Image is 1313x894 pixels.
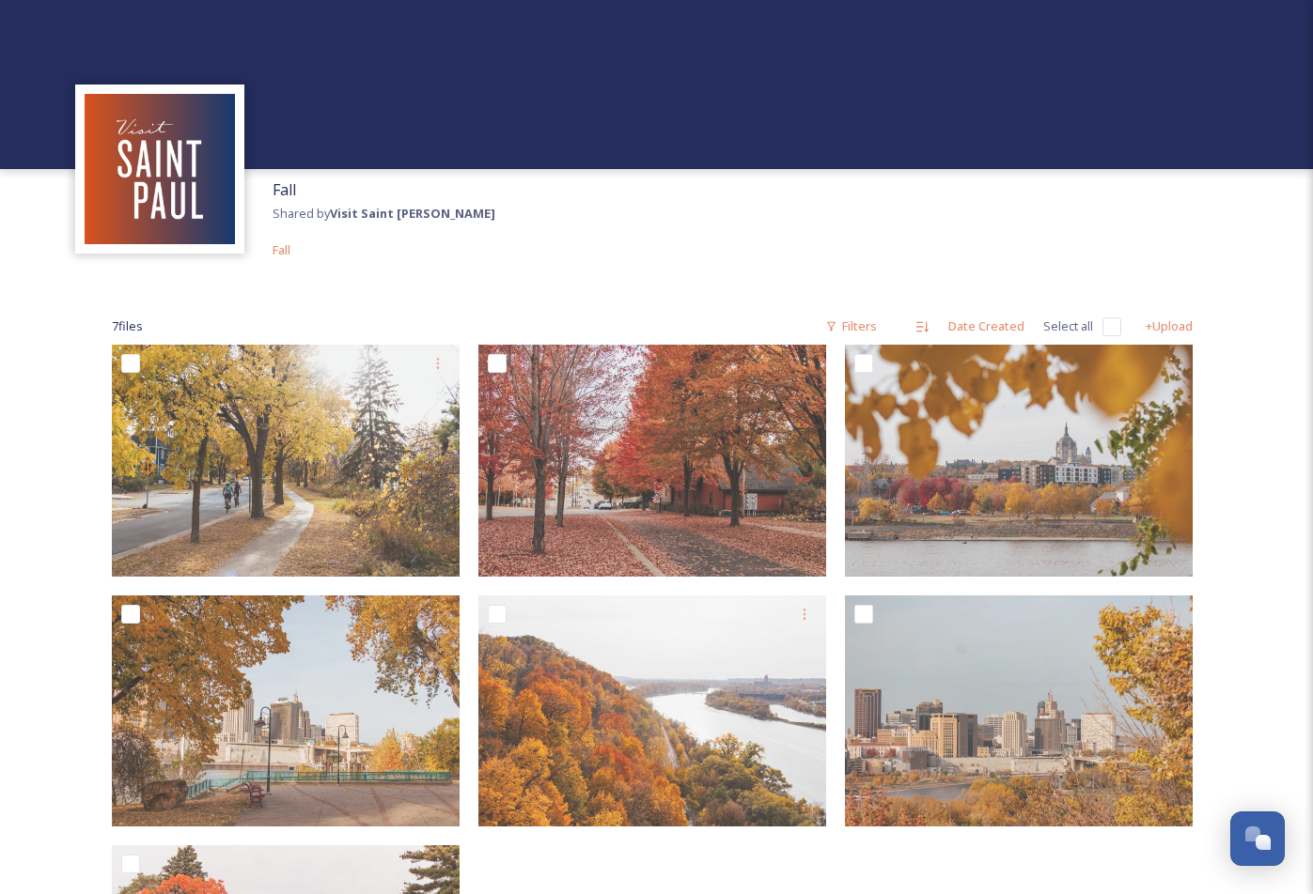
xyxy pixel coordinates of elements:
img: FallSaintPaul.JPG [112,345,460,577]
img: FallPhoto_STP (3).jpg [845,595,1193,827]
span: Fall [273,241,290,258]
img: FallPhoto_STP (10).jpg [112,595,460,827]
div: +Upload [1136,308,1202,345]
strong: Visit Saint [PERSON_NAME] [330,205,495,222]
img: FallPhoto_STP (23).jpg [478,345,826,577]
img: FallPhoto_STP (5).jpg [478,595,826,827]
img: Visit%20Saint%20Paul%20Updated%20Profile%20Image.jpg [85,94,235,244]
div: Filters [816,308,886,345]
span: Fall [273,179,296,200]
a: Fall [273,239,290,261]
img: FallPhoto_STP (16).jpg [845,345,1193,577]
span: 7 file s [112,317,143,335]
button: Open Chat [1230,811,1285,866]
span: Select all [1043,317,1093,335]
span: Shared by [273,205,495,222]
div: Date Created [939,308,1034,345]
